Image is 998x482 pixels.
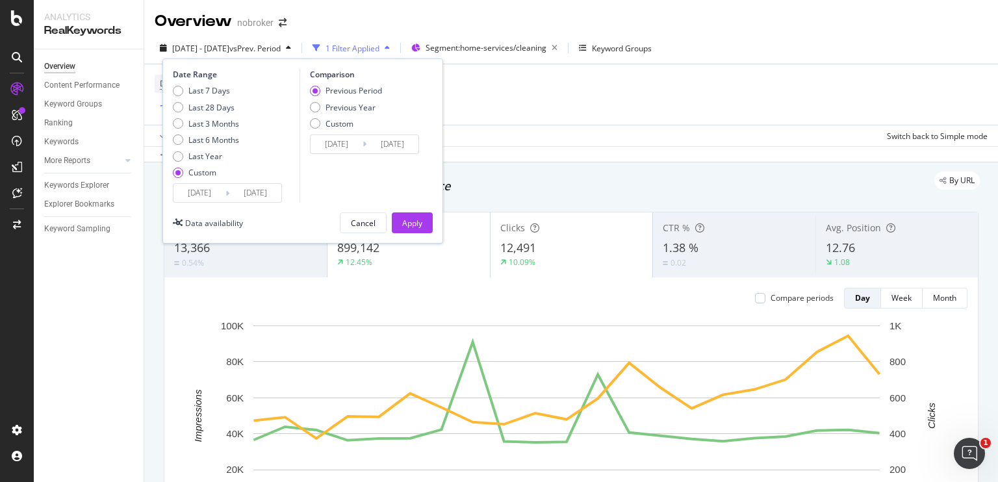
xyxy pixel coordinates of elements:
div: nobroker [237,16,274,29]
div: Custom [173,167,239,178]
div: Keyword Groups [44,97,102,111]
div: Month [933,292,956,303]
text: 1K [889,320,901,331]
input: End Date [229,184,281,202]
div: RealKeywords [44,23,133,38]
div: Custom [326,118,353,129]
span: Avg. Position [826,222,881,234]
button: Keyword Groups [574,38,657,58]
div: Previous Period [326,85,382,96]
button: [DATE] - [DATE]vsPrev. Period [155,38,296,58]
span: Clicks [500,222,525,234]
div: Keywords [44,135,79,149]
span: 12,491 [500,240,536,255]
text: 800 [889,356,906,367]
a: Keyword Sampling [44,222,134,236]
text: Impressions [192,389,203,442]
div: Analytics [44,10,133,23]
div: More Reports [44,154,90,168]
div: Explorer Bookmarks [44,197,114,211]
div: Last 3 Months [173,118,239,129]
span: 1 [980,438,991,448]
text: 80K [226,356,244,367]
div: Data availability [185,218,243,229]
div: Overview [155,10,232,32]
div: Content Performance [44,79,120,92]
div: Switch back to Simple mode [887,131,988,142]
button: Add Filter [155,99,207,114]
div: Last 6 Months [173,134,239,146]
div: Last 7 Days [173,85,239,96]
text: 100K [221,320,244,331]
div: 10.09% [509,257,535,268]
div: Week [891,292,912,303]
span: CTR % [663,222,690,234]
div: Compare periods [771,292,834,303]
div: Keywords Explorer [44,179,109,192]
div: Last 3 Months [188,118,239,129]
a: More Reports [44,154,122,168]
img: Equal [174,261,179,265]
button: Week [881,288,923,309]
text: 40K [226,428,244,439]
button: Apply [392,212,433,233]
span: Segment: home-services/cleaning [426,42,546,53]
span: [DATE] - [DATE] [172,43,229,54]
div: Previous Year [310,102,382,113]
div: Previous Year [326,102,376,113]
button: Cancel [340,212,387,233]
div: Day [855,292,870,303]
a: Ranking [44,116,134,130]
div: 1 Filter Applied [326,43,379,54]
div: legacy label [934,171,980,190]
a: Keyword Groups [44,97,134,111]
span: By URL [949,177,975,184]
div: Last Year [173,151,239,162]
span: 1.38 % [663,240,698,255]
div: 0.54% [182,257,204,268]
button: Day [844,288,881,309]
input: End Date [366,135,418,153]
div: 12.45% [346,257,372,268]
button: Switch back to Simple mode [882,125,988,146]
a: Explorer Bookmarks [44,197,134,211]
a: Keywords [44,135,134,149]
div: Apply [402,218,422,229]
span: 12.76 [826,240,855,255]
text: 600 [889,392,906,403]
div: Keyword Groups [592,43,652,54]
img: Equal [663,261,668,265]
a: Content Performance [44,79,134,92]
text: 60K [226,392,244,403]
div: Date Range [173,69,296,80]
div: Ranking [44,116,73,130]
div: 0.02 [671,257,686,268]
div: Previous Period [310,85,382,96]
div: Last 6 Months [188,134,239,146]
div: arrow-right-arrow-left [279,18,287,27]
input: Start Date [311,135,363,153]
span: Device [160,78,185,89]
span: vs Prev. Period [229,43,281,54]
div: Last Year [188,151,222,162]
div: Cancel [351,218,376,229]
div: 1.08 [834,257,850,268]
text: 200 [889,464,906,475]
div: Last 7 Days [188,85,230,96]
span: 13,366 [174,240,210,255]
iframe: Intercom live chat [954,438,985,469]
a: Overview [44,60,134,73]
span: 899,142 [337,240,379,255]
div: Comparison [310,69,423,80]
text: Clicks [926,402,937,428]
div: Keyword Sampling [44,222,110,236]
a: Keywords Explorer [44,179,134,192]
button: Month [923,288,967,309]
div: Overview [44,60,75,73]
text: 20K [226,464,244,475]
button: Apply [155,125,192,146]
button: 1 Filter Applied [307,38,395,58]
text: 400 [889,428,906,439]
button: Segment:home-services/cleaning [406,38,563,58]
div: Last 28 Days [188,102,235,113]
